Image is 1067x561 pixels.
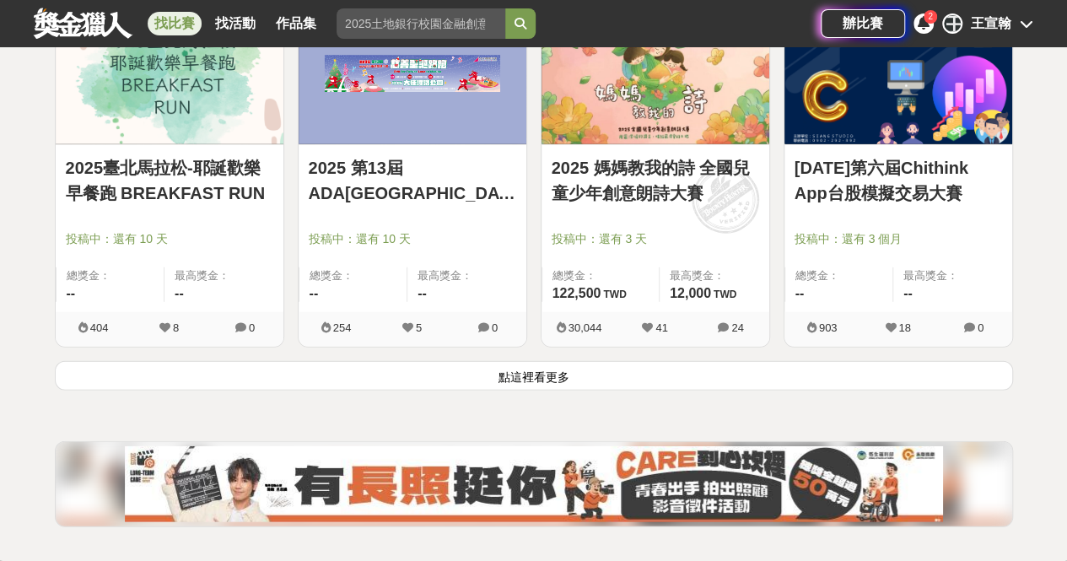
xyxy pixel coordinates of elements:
span: 投稿中：還有 10 天 [309,230,516,248]
span: 總獎金： [310,267,397,284]
span: 最高獎金： [175,267,273,284]
a: Cover Image [784,3,1012,145]
span: 0 [492,321,498,334]
span: 5 [416,321,422,334]
img: Cover Image [542,3,769,144]
span: 12,000 [670,286,711,300]
a: 找活動 [208,12,262,35]
span: -- [175,286,184,300]
span: 2 [928,12,933,21]
span: 254 [333,321,352,334]
span: -- [310,286,319,300]
span: 0 [249,321,255,334]
span: 903 [819,321,838,334]
div: 王宣翰 [971,13,1011,34]
span: -- [795,286,805,300]
img: Cover Image [56,3,283,144]
input: 2025土地銀行校園金融創意挑戰賽：從你出發 開啟智慧金融新頁 [337,8,505,39]
a: 2025 第13屆ADA[GEOGRAPHIC_DATA]建築世代會慈善聖誕路跑 [309,155,516,206]
a: [DATE]第六屆Chithink App台股模擬交易大賽 [795,155,1002,206]
span: 41 [655,321,667,334]
span: 總獎金： [67,267,154,284]
span: 18 [898,321,910,334]
span: 投稿中：還有 3 個月 [795,230,1002,248]
a: 2025臺北馬拉松-耶誕歡樂早餐跑 BREAKFAST RUN [66,155,273,206]
a: 辦比賽 [821,9,905,38]
span: 投稿中：還有 3 天 [552,230,759,248]
span: 24 [731,321,743,334]
img: Cover Image [299,3,526,144]
div: 王 [942,13,962,34]
a: Cover Image [542,3,769,145]
span: 最高獎金： [670,267,759,284]
img: 0454c82e-88f2-4dcc-9ff1-cb041c249df3.jpg [125,446,943,522]
span: TWD [603,289,626,300]
a: 作品集 [269,12,323,35]
span: 總獎金： [795,267,883,284]
span: 最高獎金： [903,267,1002,284]
span: 122,500 [552,286,601,300]
a: 找比賽 [148,12,202,35]
span: 8 [173,321,179,334]
span: 30,044 [569,321,602,334]
span: 總獎金： [552,267,649,284]
a: Cover Image [56,3,283,145]
img: Cover Image [784,3,1012,144]
span: TWD [714,289,736,300]
span: 0 [978,321,983,334]
span: 投稿中：還有 10 天 [66,230,273,248]
span: 404 [90,321,109,334]
span: 最高獎金： [418,267,516,284]
button: 點這裡看更多 [55,361,1013,391]
span: -- [903,286,913,300]
span: -- [67,286,76,300]
a: 2025 媽媽教我的詩 全國兒童少年創意朗詩大賽 [552,155,759,206]
span: -- [418,286,427,300]
a: Cover Image [299,3,526,145]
